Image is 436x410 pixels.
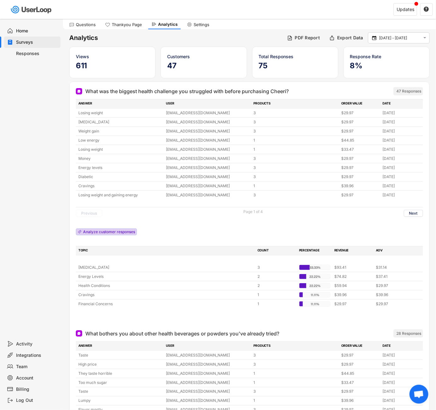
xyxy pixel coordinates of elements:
[166,119,250,125] div: [EMAIL_ADDRESS][DOMAIN_NAME]
[254,110,337,116] div: 3
[243,210,263,214] div: Page 1 of 4
[258,301,295,307] div: 1
[341,183,379,189] div: $39.96
[78,110,162,116] div: Losing weight
[254,119,337,125] div: 3
[77,332,81,335] img: Open Ended
[383,147,421,152] div: [DATE]
[76,61,149,70] h5: 611
[383,352,421,358] div: [DATE]
[167,61,240,70] h5: 47
[16,341,58,347] div: Activity
[350,61,423,70] h5: 8%
[16,398,58,404] div: Log Out
[341,380,379,385] div: $33.47
[254,138,337,143] div: 1
[410,385,428,404] div: Open chat
[76,210,102,217] button: Previous
[16,39,58,45] div: Surveys
[383,119,421,125] div: [DATE]
[9,3,54,16] img: userloop-logo-01.svg
[383,174,421,180] div: [DATE]
[254,174,337,180] div: 3
[383,371,421,376] div: [DATE]
[78,343,162,349] div: ANSWER
[341,174,379,180] div: $29.97
[254,389,337,395] div: 3
[166,398,250,404] div: [EMAIL_ADDRESS][DOMAIN_NAME]
[341,192,379,198] div: $29.97
[404,210,423,217] button: Next
[16,364,58,370] div: Team
[77,89,81,93] img: Open Ended
[341,101,379,107] div: ORDER VALUE
[383,128,421,134] div: [DATE]
[301,274,330,280] div: 22.22%
[69,34,282,42] h6: Analytics
[341,371,379,376] div: $44.85
[372,35,377,41] text: 
[258,292,295,298] div: 1
[254,147,337,152] div: 1
[194,22,209,27] div: Settings
[258,265,295,270] div: 3
[383,389,421,395] div: [DATE]
[341,362,379,367] div: $29.97
[158,22,178,27] div: Analytics
[383,183,421,189] div: [DATE]
[166,128,250,134] div: [EMAIL_ADDRESS][DOMAIN_NAME]
[78,101,162,107] div: ANSWER
[379,35,421,41] input: Select Date Range
[341,398,379,404] div: $39.96
[383,101,421,107] div: DATE
[254,362,337,367] div: 3
[166,174,250,180] div: [EMAIL_ADDRESS][DOMAIN_NAME]
[383,110,421,116] div: [DATE]
[78,119,162,125] div: [MEDICAL_DATA]
[16,28,58,34] div: Home
[254,128,337,134] div: 3
[166,362,250,367] div: [EMAIL_ADDRESS][DOMAIN_NAME]
[78,147,162,152] div: Losing weight
[166,183,250,189] div: [EMAIL_ADDRESS][DOMAIN_NAME]
[383,398,421,404] div: [DATE]
[16,375,58,381] div: Account
[166,380,250,385] div: [EMAIL_ADDRESS][DOMAIN_NAME]
[341,343,379,349] div: ORDER VALUE
[254,352,337,358] div: 3
[78,183,162,189] div: Cravings
[371,35,377,41] button: 
[376,265,414,270] div: $31.14
[337,35,363,41] div: Export Data
[16,352,58,358] div: Integrations
[78,128,162,134] div: Weight gain
[258,274,295,279] div: 2
[334,274,372,279] div: $74.82
[78,174,162,180] div: Diabetic
[78,265,254,270] div: [MEDICAL_DATA]
[78,274,254,279] div: Energy Levels
[254,183,337,189] div: 1
[166,156,250,161] div: [EMAIL_ADDRESS][DOMAIN_NAME]
[376,248,414,254] div: AOV
[166,192,250,198] div: [EMAIL_ADDRESS][DOMAIN_NAME]
[383,156,421,161] div: [DATE]
[166,343,250,349] div: USER
[78,362,162,367] div: High price
[422,35,428,41] button: 
[376,274,414,279] div: $37.41
[334,248,372,254] div: REVENUE
[166,165,250,171] div: [EMAIL_ADDRESS][DOMAIN_NAME]
[166,138,250,143] div: [EMAIL_ADDRESS][DOMAIN_NAME]
[78,248,254,254] div: TOPIC
[341,110,379,116] div: $29.97
[341,119,379,125] div: $29.97
[383,380,421,385] div: [DATE]
[301,301,330,307] div: 11.11%
[254,192,337,198] div: 3
[299,248,331,254] div: PERCENTAGE
[85,330,279,337] div: What bothers you about other health beverages or powders you've already tried?
[376,292,414,298] div: $39.96
[376,283,414,289] div: $29.97
[78,301,254,307] div: Financial Concerns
